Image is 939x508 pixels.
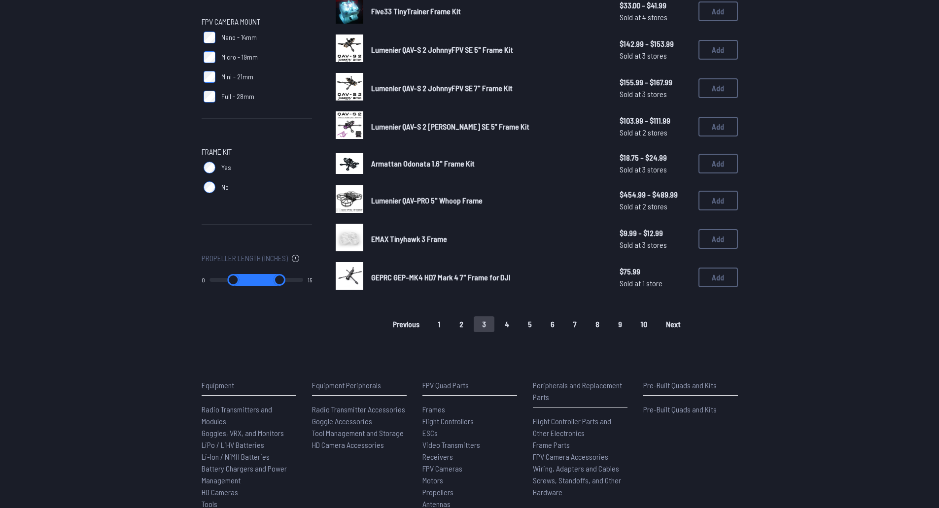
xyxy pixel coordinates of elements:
[620,38,691,50] span: $142.99 - $153.99
[422,474,517,486] a: Motors
[336,185,363,213] img: image
[202,428,284,438] span: Goggles, VRX, and Monitors
[336,34,363,62] img: image
[202,451,296,463] a: Li-Ion / NiMH Batteries
[202,16,260,28] span: FPV Camera Mount
[474,316,494,332] button: 3
[308,276,312,284] output: 15
[520,316,540,332] button: 5
[422,440,480,449] span: Video Transmitters
[666,320,681,328] span: Next
[204,32,215,43] input: Nano - 14mm
[393,320,419,328] span: Previous
[312,415,407,427] a: Goggle Accessories
[221,33,257,42] span: Nano - 14mm
[422,451,517,463] a: Receivers
[371,272,511,282] span: GEPRC GEP-MK4 HD7 Mark 4 7" Frame for DJI
[533,415,627,439] a: Flight Controller Parts and Other Electronics
[533,474,627,498] a: Screws, Standoffs, and Other Hardware
[371,121,604,133] a: Lumenier QAV-S 2 [PERSON_NAME] SE 5” Frame Kit
[533,439,627,451] a: Frame Parts
[312,416,372,426] span: Goggle Accessories
[336,224,363,251] img: image
[336,262,363,290] img: image
[610,316,630,332] button: 9
[430,316,449,332] button: 1
[422,428,438,438] span: ESCs
[422,427,517,439] a: ESCs
[620,189,691,201] span: $454.99 - $489.99
[221,163,231,172] span: Yes
[698,191,738,210] button: Add
[384,316,428,332] button: Previous
[620,266,691,277] span: $75.99
[204,91,215,102] input: Full - 28mm
[533,440,570,449] span: Frame Parts
[422,452,453,461] span: Receivers
[422,463,517,474] a: FPV Cameras
[371,159,475,168] span: Armattan Odonata 1.6" Frame Kit
[336,153,363,174] img: image
[202,464,287,485] span: Battery Chargers and Power Management
[422,379,517,391] p: FPV Quad Parts
[620,239,691,251] span: Sold at 3 stores
[422,475,443,485] span: Motors
[312,427,407,439] a: Tool Management and Storage
[336,224,363,254] a: image
[371,6,461,16] span: Five33 TinyTrainer Frame Kit
[371,233,604,245] a: EMAX Tinyhawk 3 Frame
[422,486,517,498] a: Propellers
[202,379,296,391] p: Equipment
[620,115,691,127] span: $103.99 - $111.99
[620,227,691,239] span: $9.99 - $12.99
[565,316,585,332] button: 7
[643,404,738,415] a: Pre-Built Quads and Kits
[202,487,238,497] span: HD Cameras
[587,316,608,332] button: 8
[620,76,691,88] span: $155.99 - $167.99
[336,34,363,65] a: image
[422,464,462,473] span: FPV Cameras
[202,252,288,264] span: Propeller Length (Inches)
[620,50,691,62] span: Sold at 3 stores
[620,152,691,164] span: $18.75 - $24.99
[371,44,604,56] a: Lumenier QAV-S 2 JohnnyFPV SE 5" Frame Kit
[422,487,453,497] span: Propellers
[336,73,363,103] a: image
[698,229,738,249] button: Add
[371,271,604,283] a: GEPRC GEP-MK4 HD7 Mark 4 7" Frame for DJI
[336,111,363,142] a: image
[221,182,229,192] span: No
[202,439,296,451] a: LiPo / LiHV Batteries
[312,428,404,438] span: Tool Management and Storage
[620,11,691,23] span: Sold at 4 stores
[533,452,608,461] span: FPV Camera Accessories
[202,427,296,439] a: Goggles, VRX, and Monitors
[312,404,407,415] a: Radio Transmitter Accessories
[422,439,517,451] a: Video Transmitters
[698,1,738,21] button: Add
[202,405,272,426] span: Radio Transmitters and Modules
[620,127,691,138] span: Sold at 2 stores
[422,416,474,426] span: Flight Controllers
[533,379,627,403] p: Peripherals and Replacement Parts
[643,379,738,391] p: Pre-Built Quads and Kits
[371,234,447,243] span: EMAX Tinyhawk 3 Frame
[658,316,689,332] button: Next
[533,464,619,473] span: Wiring, Adapters and Cables
[451,316,472,332] button: 2
[371,196,483,205] span: Lumenier QAV-PRO 5" Whoop Frame
[204,162,215,173] input: Yes
[336,73,363,101] img: image
[533,416,611,438] span: Flight Controller Parts and Other Electronics
[202,276,205,284] output: 0
[336,111,363,139] img: image
[422,404,517,415] a: Frames
[698,268,738,287] button: Add
[698,154,738,173] button: Add
[698,78,738,98] button: Add
[202,463,296,486] a: Battery Chargers and Power Management
[336,262,363,293] a: image
[371,82,604,94] a: Lumenier QAV-S 2 JohnnyFPV SE 7" Frame Kit
[533,463,627,474] a: Wiring, Adapters and Cables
